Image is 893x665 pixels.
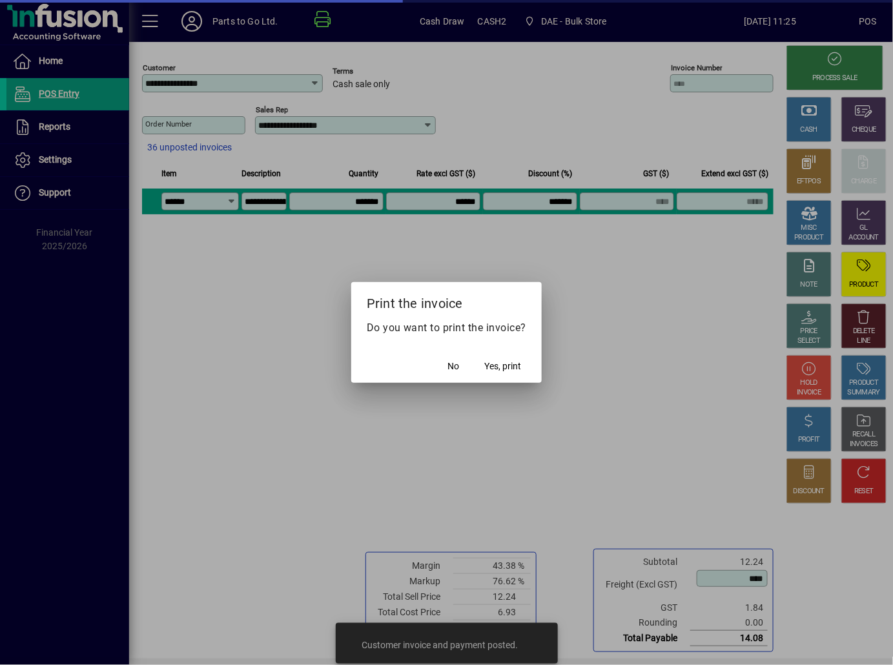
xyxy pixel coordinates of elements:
[447,360,459,373] span: No
[484,360,521,373] span: Yes, print
[479,354,526,378] button: Yes, print
[367,320,527,336] p: Do you want to print the invoice?
[433,354,474,378] button: No
[351,282,542,320] h2: Print the invoice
